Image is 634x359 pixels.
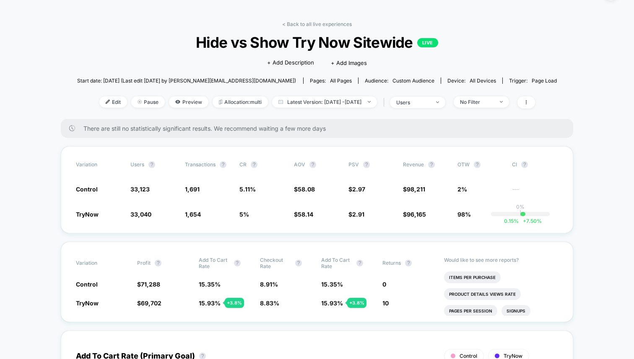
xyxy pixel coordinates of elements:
span: 5.11 % [239,186,256,193]
span: Device: [441,77,502,84]
button: ? [474,161,481,168]
div: + 3.8 % [225,298,244,308]
span: 8.83 % [260,300,279,307]
span: 2% [457,186,467,193]
span: Control [76,281,98,288]
span: TryNow [504,353,522,359]
div: Pages: [310,77,352,84]
span: Variation [76,161,122,168]
span: 15.35 % [321,281,343,288]
span: --- [512,187,558,193]
span: Start date: [DATE] (Last edit [DATE] by [PERSON_NAME][EMAIL_ADDRESS][DOMAIN_NAME]) [77,77,296,84]
span: $ [403,186,425,193]
p: LIVE [417,38,438,47]
span: OTW [457,161,504,168]
span: 69,702 [141,300,161,307]
span: $ [348,211,364,218]
span: Pause [131,96,165,108]
span: + [523,218,526,224]
span: $ [137,281,160,288]
p: 0% [516,204,525,210]
div: + 3.8 % [347,298,366,308]
p: | [520,210,521,216]
button: ? [356,260,363,266]
span: + Add Images [331,59,367,66]
span: 98% [457,211,471,218]
span: users [130,161,144,168]
span: Control [460,353,477,359]
span: $ [403,211,426,218]
button: ? [428,161,435,168]
div: users [396,99,430,106]
button: ? [521,161,528,168]
div: No Filter [460,99,494,105]
span: 15.93 % [321,300,343,307]
span: $ [294,186,315,193]
span: 0 [382,281,386,288]
img: end [500,101,503,103]
span: TryNow [76,300,99,307]
span: $ [294,211,313,218]
img: end [436,101,439,103]
span: | [381,96,390,108]
span: 0.15 % [504,218,519,224]
span: CI [512,161,558,168]
span: 15.93 % [199,300,221,307]
span: Add To Cart Rate [321,257,352,269]
span: TryNow [76,211,99,218]
span: 5 % [239,211,249,218]
span: Checkout Rate [260,257,291,269]
span: AOV [294,161,305,168]
span: 96,165 [407,211,426,218]
span: Preview [169,96,208,108]
li: Product Details Views Rate [444,288,521,300]
span: Transactions [185,161,216,168]
span: Revenue [403,161,424,168]
span: 7.50 % [519,218,542,224]
button: ? [148,161,155,168]
li: Pages Per Session [444,305,497,317]
span: 58.08 [298,186,315,193]
span: 2.91 [352,211,364,218]
a: < Back to all live experiences [282,21,352,27]
button: ? [363,161,370,168]
span: Allocation: multi [213,96,268,108]
span: Edit [99,96,127,108]
span: 10 [382,300,389,307]
img: end [368,101,371,103]
span: 33,123 [130,186,150,193]
span: Latest Version: [DATE] - [DATE] [272,96,377,108]
span: 15.35 % [199,281,221,288]
span: Profit [137,260,151,266]
div: Trigger: [509,77,557,84]
span: 58.14 [298,211,313,218]
span: Add To Cart Rate [199,257,230,269]
div: Audience: [365,77,434,84]
span: 8.91 % [260,281,278,288]
span: all pages [330,77,352,84]
span: Page Load [532,77,557,84]
span: There are still no statistically significant results. We recommend waiting a few more days [83,125,556,132]
img: edit [106,100,110,104]
li: Items Per Purchase [444,271,501,283]
button: ? [309,161,316,168]
span: 71,288 [141,281,160,288]
p: Would like to see more reports? [444,257,559,263]
span: 1,691 [185,186,200,193]
span: 33,040 [130,211,151,218]
span: $ [137,300,161,307]
button: ? [295,260,302,266]
span: 1,654 [185,211,201,218]
button: ? [220,161,226,168]
span: CR [239,161,247,168]
span: all devices [470,77,496,84]
span: Control [76,186,98,193]
button: ? [155,260,161,266]
span: $ [348,186,365,193]
span: + Add Description [267,59,314,67]
button: ? [251,161,257,168]
img: rebalance [219,100,222,104]
span: Custom Audience [392,77,434,84]
span: Returns [382,260,401,266]
span: 98,211 [407,186,425,193]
